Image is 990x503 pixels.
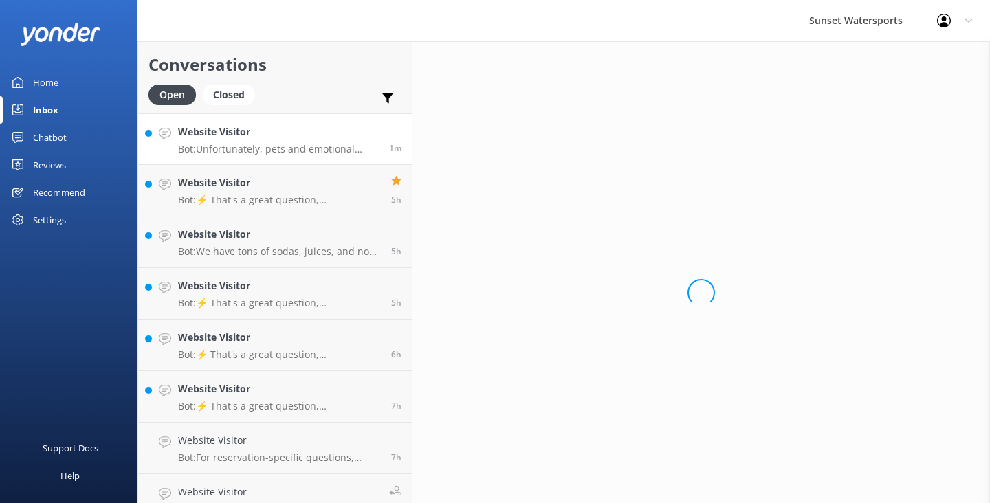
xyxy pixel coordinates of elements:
a: Website VisitorBot:Unfortunately, pets and emotional support animals are not allowed on our publi... [138,113,412,165]
div: Reviews [33,151,66,179]
a: Website VisitorBot:We have tons of sodas, juices, and non-alcoholic cocktails available for kids.5h [138,216,412,268]
div: Help [60,462,80,489]
span: 03:43pm 18-Aug-2025 (UTC -05:00) America/Cancun [391,194,401,205]
p: Bot: ⚡ That's a great question, unfortunately I do not know the answer. I'm going to reach out to... [178,194,381,206]
a: Website VisitorBot:⚡ That's a great question, unfortunately I do not know the answer. I'm going t... [138,268,412,320]
span: 03:38pm 18-Aug-2025 (UTC -05:00) America/Cancun [391,245,401,257]
span: 01:49pm 18-Aug-2025 (UTC -05:00) America/Cancun [391,400,401,412]
p: Bot: ⚡ That's a great question, unfortunately I do not know the answer. I'm going to reach out to... [178,348,381,361]
a: Open [148,87,203,102]
h2: Conversations [148,52,401,78]
span: 08:58pm 18-Aug-2025 (UTC -05:00) America/Cancun [389,142,401,154]
a: Website VisitorBot:⚡ That's a great question, unfortunately I do not know the answer. I'm going t... [138,320,412,371]
div: Closed [203,85,255,105]
a: Website VisitorBot:For reservation-specific questions, please call our call center at [PHONE_NUMB... [138,423,412,474]
p: Bot: ⚡ That's a great question, unfortunately I do not know the answer. I'm going to reach out to... [178,400,381,412]
div: Chatbot [33,124,67,151]
h4: Website Visitor [178,124,379,139]
div: Support Docs [43,434,98,462]
h4: Website Visitor [178,433,381,448]
a: Website VisitorBot:⚡ That's a great question, unfortunately I do not know the answer. I'm going t... [138,371,412,423]
p: Bot: ⚡ That's a great question, unfortunately I do not know the answer. I'm going to reach out to... [178,297,381,309]
div: Open [148,85,196,105]
div: Settings [33,206,66,234]
span: 01:27pm 18-Aug-2025 (UTC -05:00) America/Cancun [391,451,401,463]
span: 02:29pm 18-Aug-2025 (UTC -05:00) America/Cancun [391,348,401,360]
span: 03:26pm 18-Aug-2025 (UTC -05:00) America/Cancun [391,297,401,309]
p: Bot: We have tons of sodas, juices, and non-alcoholic cocktails available for kids. [178,245,381,258]
h4: Website Visitor [178,484,379,500]
p: Bot: For reservation-specific questions, please call our call center at [PHONE_NUMBER]. They will... [178,451,381,464]
div: Home [33,69,58,96]
h4: Website Visitor [178,278,381,293]
a: Website VisitorBot:⚡ That's a great question, unfortunately I do not know the answer. I'm going t... [138,165,412,216]
a: Closed [203,87,262,102]
div: Recommend [33,179,85,206]
h4: Website Visitor [178,175,381,190]
h4: Website Visitor [178,330,381,345]
h4: Website Visitor [178,381,381,396]
p: Bot: Unfortunately, pets and emotional support animals are not allowed on our public cruises or c... [178,143,379,155]
div: Inbox [33,96,58,124]
img: yonder-white-logo.png [21,23,100,45]
h4: Website Visitor [178,227,381,242]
